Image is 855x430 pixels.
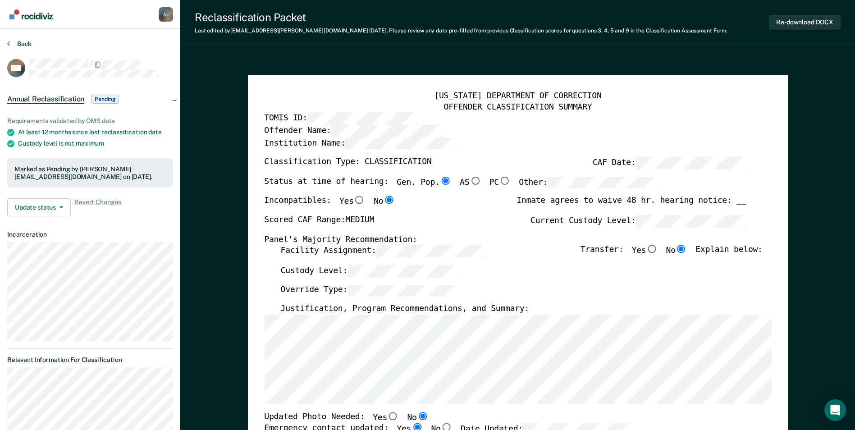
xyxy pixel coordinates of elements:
[264,177,658,197] div: Status at time of hearing:
[264,234,746,245] div: Panel's Majority Recommendation:
[264,91,771,102] div: [US_STATE] DEPARTMENT OF CORRECTION
[264,113,417,125] label: TOMIS ID:
[517,196,746,215] div: Inmate agrees to waive 48 hr. hearing notice: __
[280,304,529,315] label: Justification, Program Recommendations, and Summary:
[264,125,442,137] label: Offender Name:
[148,128,161,136] span: date
[347,265,458,277] input: Custody Level:
[374,196,395,208] label: No
[383,196,395,204] input: No
[264,157,431,169] label: Classification Type: CLASSIFICATION
[489,177,510,189] label: PC
[331,125,441,137] input: Offender Name:
[7,117,173,125] div: Requirements validated by OMS data
[14,165,166,181] div: Marked as Pending by [PERSON_NAME][EMAIL_ADDRESS][DOMAIN_NAME] on [DATE].
[676,245,687,253] input: No
[76,140,104,147] span: maximum
[307,113,417,125] input: TOMIS ID:
[439,177,451,185] input: Gen. Pop.
[646,245,658,253] input: Yes
[407,412,428,424] label: No
[519,177,658,189] label: Other:
[280,245,486,257] label: Facility Assignment:
[264,196,395,215] div: Incompatibles:
[548,177,658,189] input: Other:
[416,412,428,420] input: No
[593,157,746,169] label: CAF Date:
[469,177,481,185] input: AS
[824,399,846,421] div: Open Intercom Messenger
[373,412,399,424] label: Yes
[666,245,687,257] label: No
[387,412,399,420] input: Yes
[159,7,173,22] button: Profile dropdown button
[264,137,456,149] label: Institution Name:
[264,215,374,227] label: Scored CAF Range: MEDIUM
[18,140,173,147] div: Custody level is not
[280,265,458,277] label: Custody Level:
[347,284,458,297] input: Override Type:
[636,157,746,169] input: CAF Date:
[460,177,481,189] label: AS
[7,356,173,364] dt: Relevant Information For Classification
[280,284,458,297] label: Override Type:
[581,245,763,265] div: Transfer: Explain below:
[74,198,121,216] span: Revert Changes
[397,177,452,189] label: Gen. Pop.
[631,245,658,257] label: Yes
[264,412,429,424] div: Updated Photo Needed:
[195,27,727,34] div: Last edited by [EMAIL_ADDRESS][PERSON_NAME][DOMAIN_NAME] . Please review any data pre-filled from...
[499,177,511,185] input: PC
[18,128,173,136] div: At least 12 months since last reclassification
[345,137,456,149] input: Institution Name:
[9,9,53,19] img: Recidiviz
[530,215,746,227] label: Current Custody Level:
[636,215,746,227] input: Current Custody Level:
[369,27,386,34] span: [DATE]
[353,196,365,204] input: Yes
[7,198,71,216] button: Update status
[769,15,841,30] button: Re-download DOCX
[376,245,486,257] input: Facility Assignment:
[159,7,173,22] div: A J
[264,102,771,113] div: OFFENDER CLASSIFICATION SUMMARY
[91,95,119,104] span: Pending
[7,40,32,48] button: Back
[7,95,84,104] span: Annual Reclassification
[339,196,366,208] label: Yes
[195,11,727,24] div: Reclassification Packet
[7,231,173,238] dt: Incarceration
